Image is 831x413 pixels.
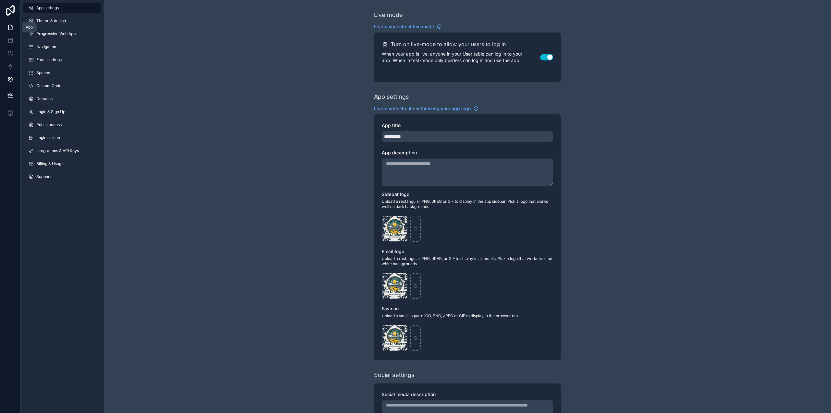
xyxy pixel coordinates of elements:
span: Login & Sign Up [36,109,65,114]
a: Progressive Web App [23,29,101,39]
span: App settings [36,5,59,10]
a: Support [23,172,101,182]
div: Live mode [374,10,403,19]
span: Integrations & API Keys [36,148,79,153]
span: Billing & Usage [36,161,64,166]
span: Learn more about live mode [374,23,434,30]
div: Social settings [374,370,415,380]
span: Sidebar logo [382,191,409,197]
a: Learn more about live mode [374,23,442,30]
div: App [26,25,33,30]
span: Spaces [36,70,50,75]
span: Progressive Web App [36,31,76,36]
h2: Turn on live-mode to allow your users to log in [391,40,506,48]
a: Learn more about customizing your app logo [374,105,478,112]
span: Upload a rectangular PNG, JPEG, or GIF to display in all emails. Pick a logo that works well on w... [382,256,553,266]
span: Learn more about customizing your app logo [374,105,471,112]
a: Custom Code [23,81,101,91]
a: Public access [23,120,101,130]
span: Email logo [382,249,404,254]
a: Billing & Usage [23,159,101,169]
span: Favicon [382,306,399,311]
div: App settings [374,92,409,101]
span: Navigation [36,44,56,49]
span: App description [382,150,417,155]
span: Login screen [36,135,60,140]
a: Email settings [23,55,101,65]
p: When your app is live, anyone in your User table can log in to your app. When in test-mode only b... [382,51,540,64]
span: Public access [36,122,62,127]
span: Support [36,174,51,179]
a: Login screen [23,133,101,143]
span: Social media description [382,392,436,397]
a: Integrations & API Keys [23,146,101,156]
a: Navigation [23,42,101,52]
span: Upload a small, square ICO, PNG, JPEG or GIF to display in the browser tab [382,313,553,318]
span: Email settings [36,57,62,62]
a: App settings [23,3,101,13]
span: App title [382,123,401,128]
a: Spaces [23,68,101,78]
span: Upload a rectangular PNG, JPEG or GIF to display in the app sidebar. Pick a logo that works well ... [382,199,553,209]
a: Login & Sign Up [23,107,101,117]
span: Custom Code [36,83,61,88]
span: Theme & design [36,18,66,23]
a: Theme & design [23,16,101,26]
a: Domains [23,94,101,104]
span: Domains [36,96,53,101]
